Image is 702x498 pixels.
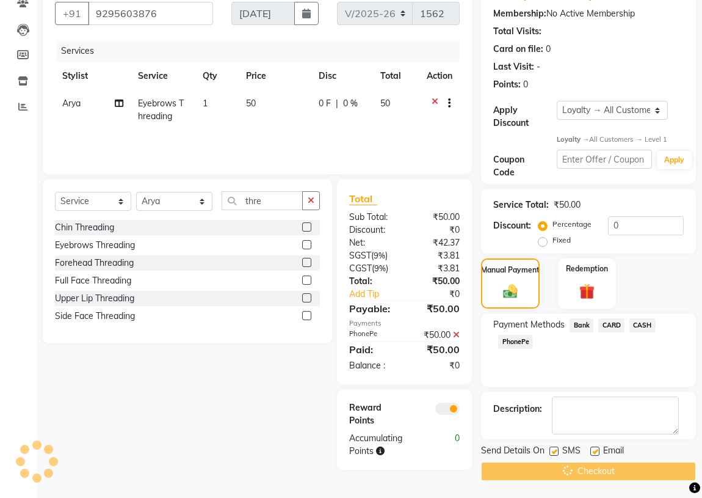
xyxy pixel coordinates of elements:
div: Reward Points [340,401,405,427]
div: Description: [493,403,542,416]
span: CGST [349,263,372,274]
div: All Customers → Level 1 [557,134,684,145]
div: Side Face Threading [55,310,135,323]
span: Email [603,444,624,460]
span: 0 % [343,97,358,110]
div: ₹50.00 [405,329,469,342]
span: Bank [570,318,593,332]
div: ₹50.00 [405,211,469,224]
div: Membership: [493,7,546,20]
div: Net: [340,236,405,249]
div: ₹0 [415,288,469,301]
label: Fixed [552,235,571,246]
span: PhonePe [498,335,533,349]
div: Forehead Threading [55,257,134,269]
div: Services [56,40,469,62]
div: Card on file: [493,43,543,56]
div: Apply Discount [493,104,557,130]
span: 50 [246,98,256,109]
div: Payable: [340,301,405,316]
th: Qty [195,62,239,90]
span: Send Details On [481,444,545,460]
div: 0 [523,78,528,91]
span: Payment Methods [493,318,565,331]
span: | [336,97,338,110]
button: +91 [55,2,89,25]
div: Upper Lip Threading [55,292,134,305]
span: 0 F [319,97,331,110]
div: Eyebrows Threading [55,239,135,252]
label: Manual Payment [481,265,540,276]
th: Total [373,62,419,90]
span: CASH [629,318,656,332]
span: Total [349,192,377,205]
th: Service [131,62,195,90]
th: Action [419,62,460,90]
span: 9% [374,263,386,273]
div: ₹3.81 [405,262,469,275]
div: Total Visits: [493,25,541,38]
div: 0 [546,43,551,56]
div: Last Visit: [493,60,534,73]
div: ( ) [340,249,405,262]
div: Discount: [493,219,531,232]
input: Search or Scan [222,191,303,210]
div: ₹50.00 [405,275,469,288]
div: ( ) [340,262,405,275]
img: _gift.svg [574,282,600,301]
span: Eyebrows Threading [138,98,184,122]
div: - [537,60,540,73]
img: _cash.svg [499,283,523,299]
div: PhonePe [340,329,405,342]
div: ₹42.37 [405,236,469,249]
div: Discount: [340,224,405,236]
div: Payments [349,318,460,329]
span: 50 [380,98,390,109]
span: SMS [562,444,581,460]
div: No Active Membership [493,7,684,20]
div: Accumulating Points [340,432,437,458]
div: ₹50.00 [405,342,469,357]
th: Stylist [55,62,131,90]
strong: Loyalty → [557,135,589,144]
div: Total: [340,275,405,288]
div: 0 [436,432,469,458]
span: 9% [374,251,385,260]
input: Search by Name/Mobile/Email/Code [88,2,213,25]
th: Disc [311,62,373,90]
div: Chin Threading [55,221,114,234]
div: Sub Total: [340,211,405,224]
div: Paid: [340,342,405,357]
span: CARD [598,318,624,332]
span: Arya [62,98,81,109]
div: ₹50.00 [405,301,469,316]
div: ₹0 [405,359,469,372]
div: Service Total: [493,199,549,211]
input: Enter Offer / Coupon Code [557,150,652,169]
span: 1 [203,98,208,109]
label: Percentage [552,219,592,230]
div: Points: [493,78,521,91]
div: Balance : [340,359,405,372]
label: Redemption [566,263,608,274]
div: ₹3.81 [405,249,469,262]
div: Full Face Threading [55,274,131,287]
button: Apply [657,151,692,169]
th: Price [239,62,311,90]
div: Coupon Code [493,153,557,179]
div: ₹0 [405,224,469,236]
a: Add Tip [340,288,415,301]
span: SGST [349,250,371,261]
div: ₹50.00 [554,199,581,211]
